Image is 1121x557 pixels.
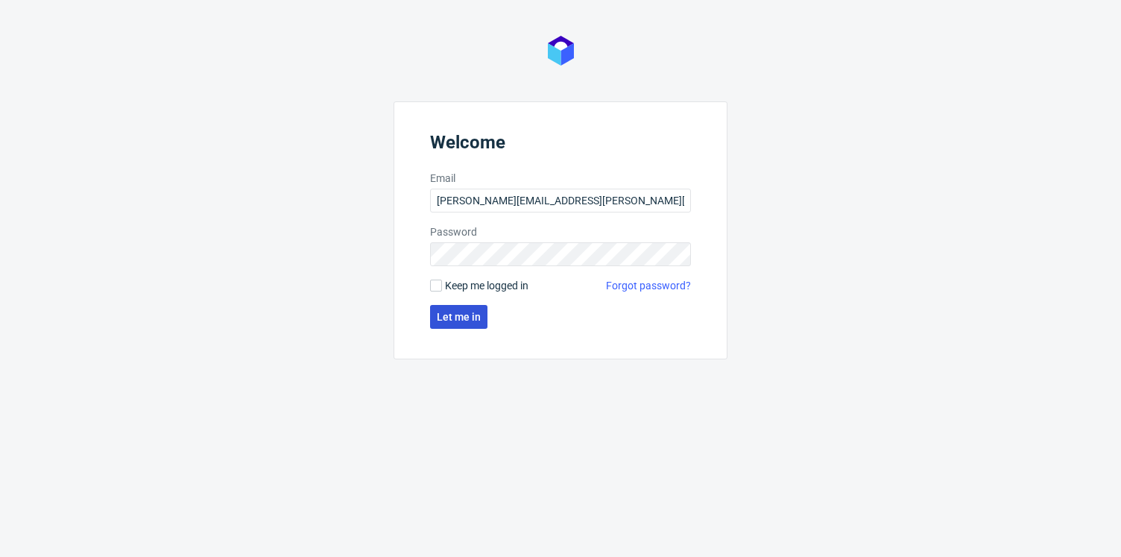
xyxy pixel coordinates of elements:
[430,305,487,329] button: Let me in
[430,224,691,239] label: Password
[430,171,691,186] label: Email
[437,312,481,322] span: Let me in
[430,132,691,159] header: Welcome
[445,278,528,293] span: Keep me logged in
[606,278,691,293] a: Forgot password?
[430,189,691,213] input: you@youremail.com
